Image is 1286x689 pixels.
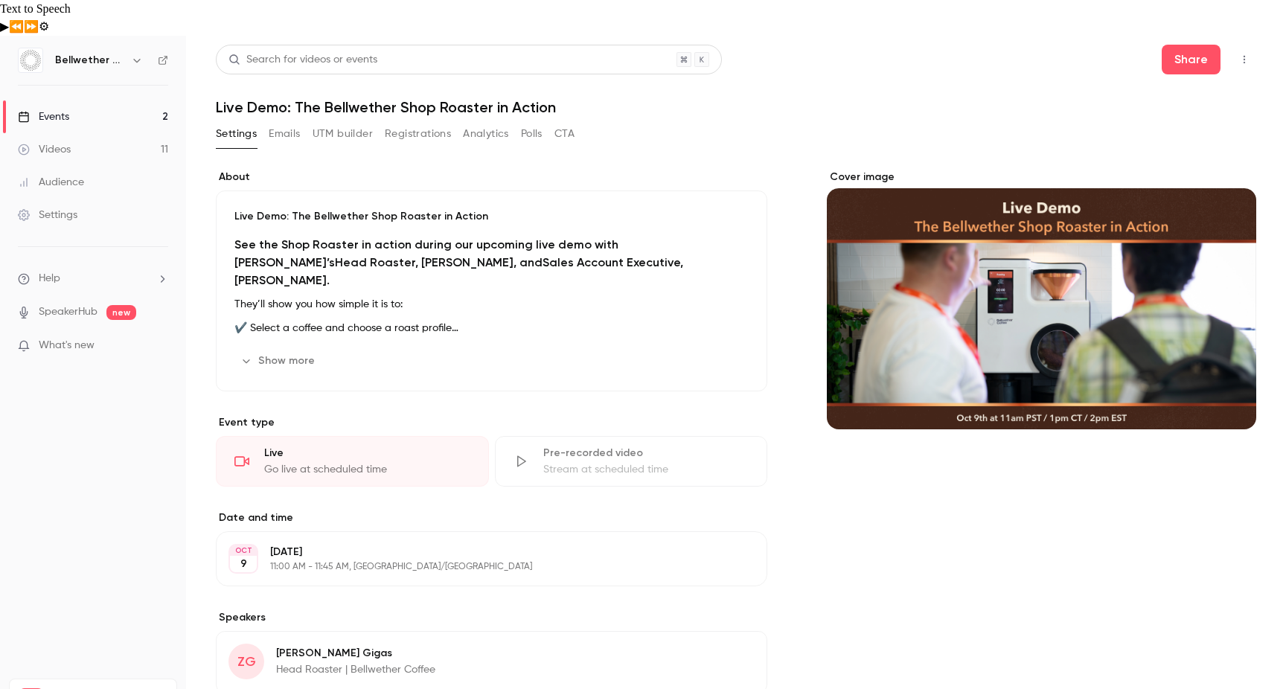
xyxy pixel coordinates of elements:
[521,122,543,146] button: Polls
[150,339,168,353] iframe: Noticeable Trigger
[269,122,300,146] button: Emails
[543,462,749,477] div: Stream at scheduled time
[543,446,749,461] div: Pre-recorded video
[55,53,125,68] h6: Bellwether Coffee
[1162,45,1221,74] button: Share
[216,610,767,625] label: Speakers
[240,557,247,571] p: 9
[18,142,71,157] div: Videos
[216,415,767,430] p: Event type
[264,462,470,477] div: Go live at scheduled time
[216,98,1256,116] h1: Live Demo: The Bellwether Shop Roaster in Action
[264,446,470,461] div: Live
[234,349,324,373] button: Show more
[234,236,749,289] h2: See the Shop Roaster in action during our upcoming live demo with [PERSON_NAME]’s , and .
[216,170,767,185] label: About
[228,52,377,68] div: Search for videos or events
[385,122,451,146] button: Registrations
[276,646,435,661] p: [PERSON_NAME] Gigas
[19,48,42,72] img: Bellwether Coffee
[18,109,69,124] div: Events
[276,662,435,677] p: Head Roaster | Bellwether Coffee
[39,18,49,36] button: Settings
[18,271,168,286] li: help-dropdown-opener
[39,304,97,320] a: SpeakerHub
[39,271,60,286] span: Help
[9,18,24,36] button: Previous
[827,170,1256,429] section: Cover image
[234,209,749,224] p: Live Demo: The Bellwether Shop Roaster in Action
[216,510,767,525] label: Date and time
[216,436,489,487] div: LiveGo live at scheduled time
[18,208,77,222] div: Settings
[24,18,39,36] button: Forward
[335,255,514,269] strong: Head Roaster, [PERSON_NAME]
[495,436,768,487] div: Pre-recorded videoStream at scheduled time
[18,175,84,190] div: Audience
[216,122,257,146] button: Settings
[106,305,136,320] span: new
[230,545,257,556] div: OCT
[39,338,95,353] span: What's new
[270,561,688,573] p: 11:00 AM - 11:45 AM, [GEOGRAPHIC_DATA]/[GEOGRAPHIC_DATA]
[234,295,749,313] p: They’ll show you how simple it is to:
[234,319,749,337] p: ✔️ Select a coffee and choose a roast profile
[554,122,575,146] button: CTA
[313,122,373,146] button: UTM builder
[237,652,256,672] span: ZG
[270,545,688,560] p: [DATE]
[463,122,509,146] button: Analytics
[827,170,1256,185] label: Cover image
